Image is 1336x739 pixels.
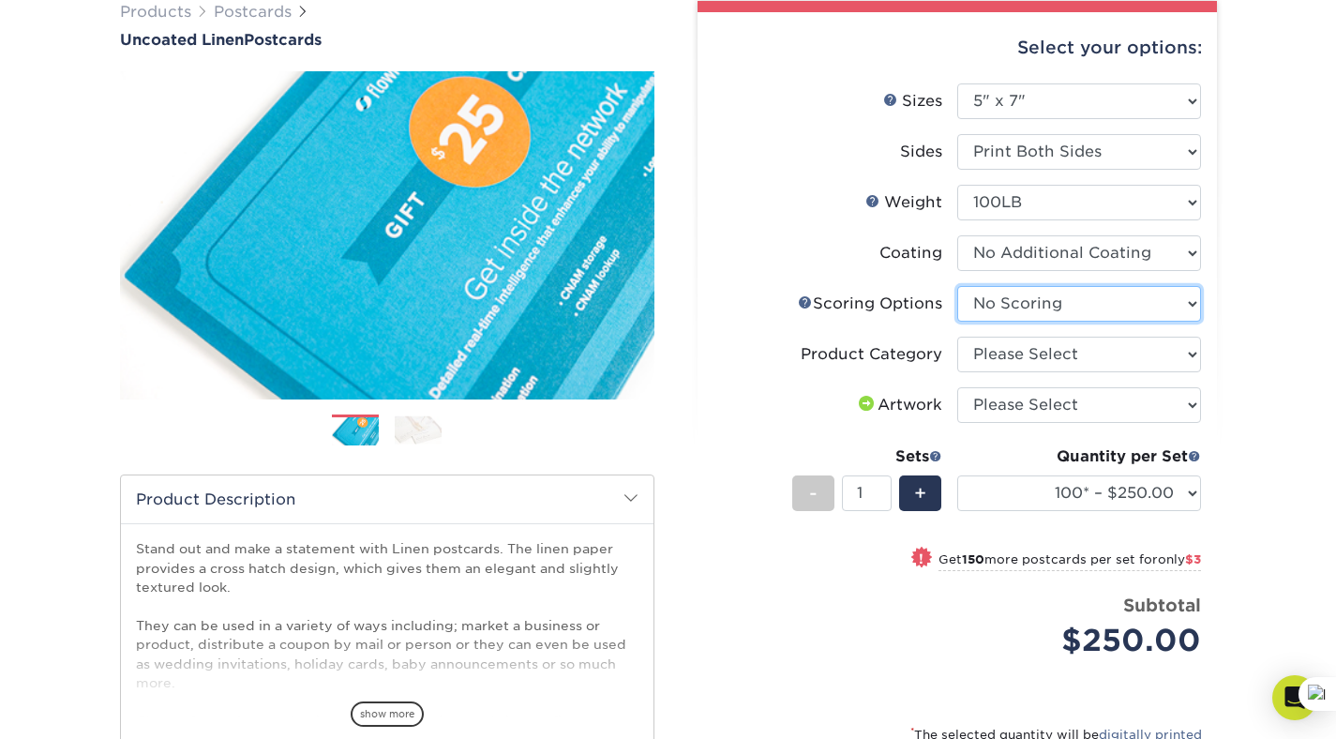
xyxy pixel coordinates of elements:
img: Postcards 02 [395,415,442,445]
strong: Subtotal [1123,595,1201,615]
iframe: Google Customer Reviews [5,682,159,732]
div: Product Category [801,343,942,366]
a: Products [120,3,191,21]
a: Postcards [214,3,292,21]
div: Quantity per Set [957,445,1201,468]
div: Coating [879,242,942,264]
span: + [914,479,926,507]
img: Uncoated Linen 01 [120,51,654,420]
span: only [1158,552,1201,566]
a: Uncoated LinenPostcards [120,31,654,49]
h2: Product Description [121,475,653,523]
span: ! [919,549,923,568]
span: show more [351,701,424,727]
div: Select your options: [713,12,1202,83]
div: Open Intercom Messenger [1272,675,1317,720]
div: Scoring Options [798,293,942,315]
div: $250.00 [971,618,1201,663]
div: Weight [865,191,942,214]
div: Artwork [855,394,942,416]
div: Sides [900,141,942,163]
img: Postcards 01 [332,415,379,448]
span: - [809,479,818,507]
small: Get more postcards per set for [938,552,1201,571]
div: Sets [792,445,942,468]
strong: 150 [962,552,984,566]
h1: Postcards [120,31,654,49]
span: $3 [1185,552,1201,566]
span: Uncoated Linen [120,31,244,49]
div: Sizes [883,90,942,113]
